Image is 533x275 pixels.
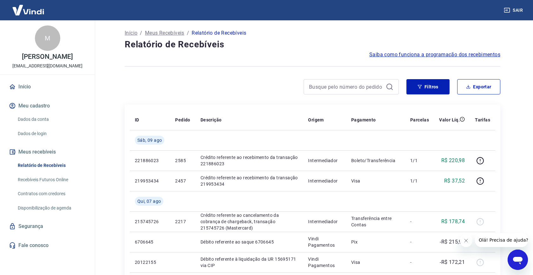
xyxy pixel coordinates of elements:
a: Recebíveis Futuros Online [15,173,87,186]
p: 1/1 [410,178,429,184]
span: Sáb, 09 ago [137,137,162,143]
span: Qui, 07 ago [137,198,161,204]
p: Origem [308,117,324,123]
p: Relatório de Recebíveis [192,29,246,37]
a: Segurança [8,219,87,233]
h4: Relatório de Recebíveis [125,38,500,51]
a: Meus Recebíveis [145,29,184,37]
button: Meu cadastro [8,99,87,113]
p: ID [135,117,139,123]
p: 2457 [175,178,190,184]
p: - [410,259,429,265]
p: R$ 178,74 [441,218,465,225]
p: Visa [351,178,400,184]
p: Débito referente ao saque 6706645 [201,239,298,245]
iframe: Mensagem da empresa [475,233,528,247]
button: Exportar [457,79,500,94]
p: / [187,29,189,37]
p: Parcelas [410,117,429,123]
p: - [410,239,429,245]
a: Fale conosco [8,238,87,252]
p: [PERSON_NAME] [22,53,73,60]
p: Intermediador [308,157,341,164]
p: 2585 [175,157,190,164]
p: -R$ 215,90 [440,238,465,246]
input: Busque pelo número do pedido [309,82,383,92]
button: Meus recebíveis [8,145,87,159]
p: Débito referente à liquidação da UR 15695171 via CIP [201,256,298,269]
p: 215745726 [135,218,165,225]
p: Pix [351,239,400,245]
p: Vindi Pagamentos [308,256,341,269]
p: 6706645 [135,239,165,245]
p: -R$ 172,21 [440,258,465,266]
p: Tarifas [475,117,490,123]
p: 1/1 [410,157,429,164]
p: Transferência entre Contas [351,215,400,228]
img: Vindi [8,0,49,20]
p: - [410,218,429,225]
p: R$ 220,98 [441,157,465,164]
p: 2217 [175,218,190,225]
p: R$ 37,52 [444,177,465,185]
p: Pedido [175,117,190,123]
iframe: Botão para abrir a janela de mensagens [508,250,528,270]
p: Valor Líq. [439,117,460,123]
p: Descrição [201,117,222,123]
span: Olá! Precisa de ajuda? [4,4,53,10]
p: Intermediador [308,178,341,184]
a: Início [8,80,87,94]
p: Boleto/Transferência [351,157,400,164]
a: Dados da conta [15,113,87,126]
iframe: Fechar mensagem [460,234,472,247]
p: Crédito referente ao recebimento da transação 219953434 [201,175,298,187]
p: Intermediador [308,218,341,225]
p: Crédito referente ao cancelamento da cobrança de chargeback, transação 215745726 (Mastercard) [201,212,298,231]
p: 219953434 [135,178,165,184]
p: Crédito referente ao recebimento da transação 221886023 [201,154,298,167]
a: Contratos com credores [15,187,87,200]
p: Pagamento [351,117,376,123]
button: Filtros [406,79,450,94]
a: Saiba como funciona a programação dos recebimentos [369,51,500,58]
button: Sair [503,4,525,16]
a: Dados de login [15,127,87,140]
p: [EMAIL_ADDRESS][DOMAIN_NAME] [12,63,82,69]
a: Disponibilização de agenda [15,202,87,215]
p: Vindi Pagamentos [308,236,341,248]
div: M [35,25,60,51]
p: 20122155 [135,259,165,265]
p: 221886023 [135,157,165,164]
p: / [140,29,142,37]
a: Relatório de Recebíveis [15,159,87,172]
p: Visa [351,259,400,265]
a: Início [125,29,137,37]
